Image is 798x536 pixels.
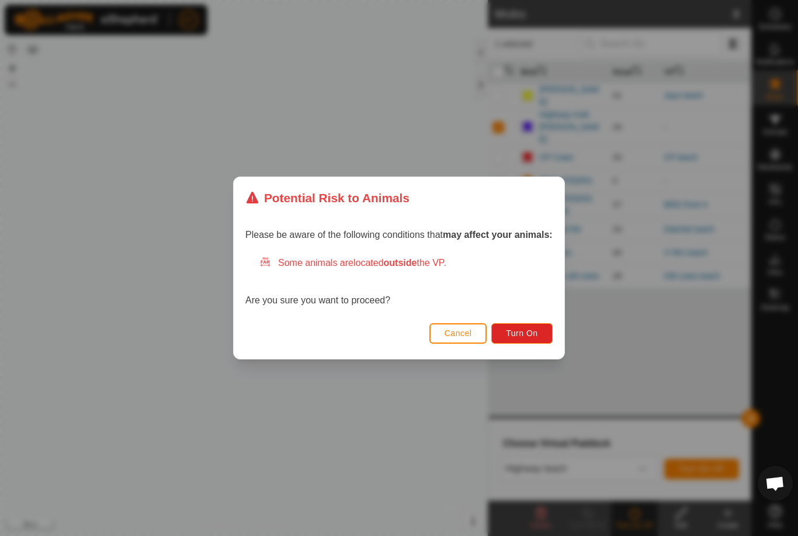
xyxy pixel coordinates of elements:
[245,256,553,307] div: Are you sure you want to proceed?
[506,328,538,338] span: Turn On
[245,230,553,240] span: Please be aware of the following conditions that
[384,258,417,268] strong: outside
[259,256,553,270] div: Some animals are
[492,323,553,344] button: Turn On
[445,328,472,338] span: Cancel
[429,323,487,344] button: Cancel
[353,258,446,268] span: located the VP.
[758,466,793,501] div: Open chat
[245,189,410,207] div: Potential Risk to Animals
[443,230,553,240] strong: may affect your animals:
